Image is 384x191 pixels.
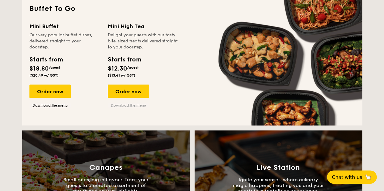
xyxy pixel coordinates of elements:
div: Delight your guests with our tasty bite-sized treats delivered straight to your doorstep. [108,32,179,50]
div: Our very popular buffet dishes, delivered straight to your doorstep. [29,32,100,50]
a: Download the menu [29,103,71,107]
h3: Canapes [89,163,122,172]
span: /guest [49,65,60,69]
span: $18.80 [29,65,49,72]
span: Chat with us [332,174,362,180]
button: Chat with us🦙 [327,170,377,184]
span: ($13.41 w/ GST) [108,73,135,77]
div: Mini Buffet [29,22,100,31]
span: ($20.49 w/ GST) [29,73,59,77]
div: Starts from [29,55,63,64]
div: Order now [108,84,149,98]
h2: Buffet To Go [29,4,355,14]
h3: Live Station [257,163,300,172]
span: 🦙 [365,174,372,181]
div: Starts from [108,55,141,64]
span: /guest [127,65,139,69]
div: Order now [29,84,71,98]
span: $12.30 [108,65,127,72]
div: Mini High Tea [108,22,179,31]
a: Download the menu [108,103,149,107]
